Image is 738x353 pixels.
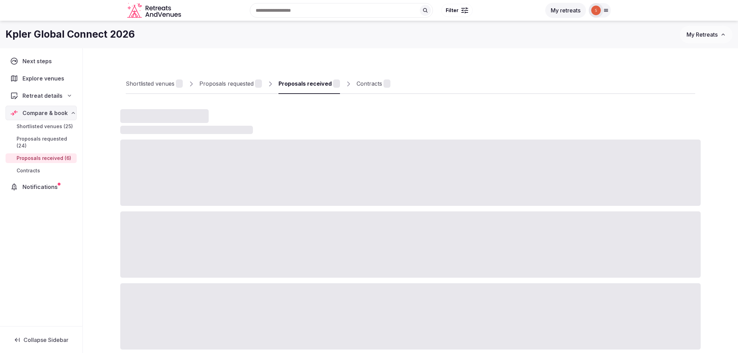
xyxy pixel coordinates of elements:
[687,31,718,38] span: My Retreats
[6,332,77,347] button: Collapse Sidebar
[199,79,254,88] div: Proposals requested
[17,155,71,162] span: Proposals received (6)
[22,183,60,191] span: Notifications
[22,74,67,83] span: Explore venues
[357,79,382,88] div: Contracts
[23,336,68,343] span: Collapse Sidebar
[591,6,601,15] img: sduscha
[446,7,458,14] span: Filter
[357,74,390,94] a: Contracts
[22,109,68,117] span: Compare & book
[545,7,586,14] a: My retreats
[22,92,63,100] span: Retreat details
[126,74,183,94] a: Shortlisted venues
[6,134,77,151] a: Proposals requested (24)
[6,54,77,68] a: Next steps
[6,153,77,163] a: Proposals received (6)
[17,135,74,149] span: Proposals requested (24)
[441,4,473,17] button: Filter
[22,57,55,65] span: Next steps
[278,74,340,94] a: Proposals received
[6,71,77,86] a: Explore venues
[17,167,40,174] span: Contracts
[127,3,182,18] svg: Retreats and Venues company logo
[680,26,732,43] button: My Retreats
[6,28,135,41] h1: Kpler Global Connect 2026
[199,74,262,94] a: Proposals requested
[545,3,586,18] button: My retreats
[6,180,77,194] a: Notifications
[126,79,174,88] div: Shortlisted venues
[127,3,182,18] a: Visit the homepage
[278,79,332,88] div: Proposals received
[6,166,77,175] a: Contracts
[6,122,77,131] a: Shortlisted venues (25)
[17,123,73,130] span: Shortlisted venues (25)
